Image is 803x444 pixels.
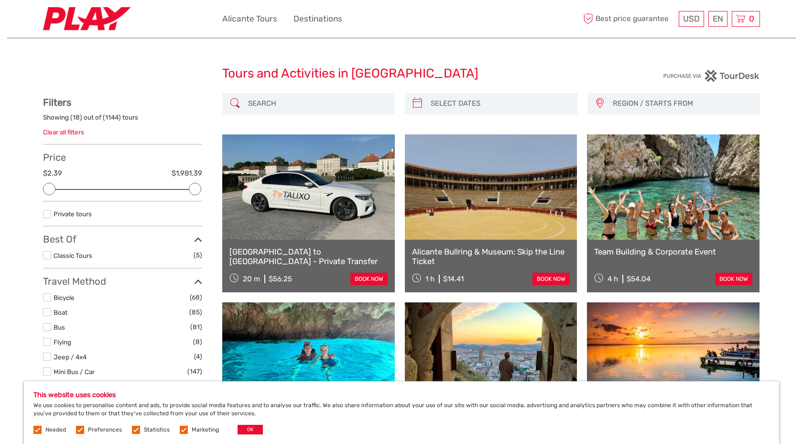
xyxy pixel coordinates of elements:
label: Marketing [192,426,219,434]
p: We're away right now. Please check back later! [13,17,108,24]
span: 1 h [425,275,434,283]
span: (5) [194,250,202,261]
a: Alicante Bullring & Museum: Skip the Line Ticket [412,247,570,266]
span: (68) [190,292,202,303]
div: EN [708,11,727,27]
span: (85) [189,307,202,318]
div: $14.41 [443,275,464,283]
span: (81) [190,322,202,333]
label: $1,981.39 [172,168,202,178]
h1: Tours and Activities in [GEOGRAPHIC_DATA] [222,66,581,81]
a: Clear all filters [43,128,84,136]
a: Bicycle [54,294,75,301]
label: Needed [45,426,66,434]
label: Statistics [144,426,170,434]
h3: Price [43,152,202,163]
a: Flying [54,338,71,346]
img: PurchaseViaTourDesk.png [663,70,760,82]
div: $56.25 [269,275,292,283]
input: SEARCH [244,95,390,112]
label: Preferences [88,426,122,434]
input: SELECT DATES [427,95,573,112]
span: (4) [194,351,202,362]
label: $2.39 [43,168,62,178]
label: 1144 [105,113,119,122]
strong: Filters [43,97,71,108]
a: Destinations [293,12,342,26]
div: We use cookies to personalise content and ads, to provide social media features and to analyse ou... [24,381,779,444]
button: Open LiveChat chat widget [110,15,121,26]
a: Private tours [54,210,92,218]
span: 20 m [243,275,260,283]
a: book now [350,273,388,285]
span: Best price guarantee [581,11,676,27]
a: book now [532,273,570,285]
a: book now [715,273,752,285]
div: $54.04 [627,275,651,283]
a: Alicante Tours [222,12,277,26]
span: USD [683,14,700,23]
a: Classic Tours [54,252,92,259]
div: Showing ( ) out of ( ) tours [43,113,202,128]
img: 2467-7e1744d7-2434-4362-8842-68c566c31c52_logo_small.jpg [43,7,130,31]
label: 18 [73,113,80,122]
a: Boat [54,309,67,316]
h5: This website uses cookies [33,391,770,399]
a: Jeep / 4x4 [54,353,87,361]
a: Bus [54,323,65,331]
a: Mini Bus / Car [54,368,95,376]
span: 4 h [608,275,618,283]
a: Team Building & Corporate Event [594,247,752,256]
span: (8) [193,336,202,347]
h3: Travel Method [43,276,202,287]
span: (147) [187,366,202,377]
span: 0 [748,14,756,23]
button: OK [238,425,263,434]
h3: Best Of [43,233,202,245]
a: [GEOGRAPHIC_DATA] to [GEOGRAPHIC_DATA] - Private Transfer [229,247,388,266]
button: REGION / STARTS FROM [608,96,755,111]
